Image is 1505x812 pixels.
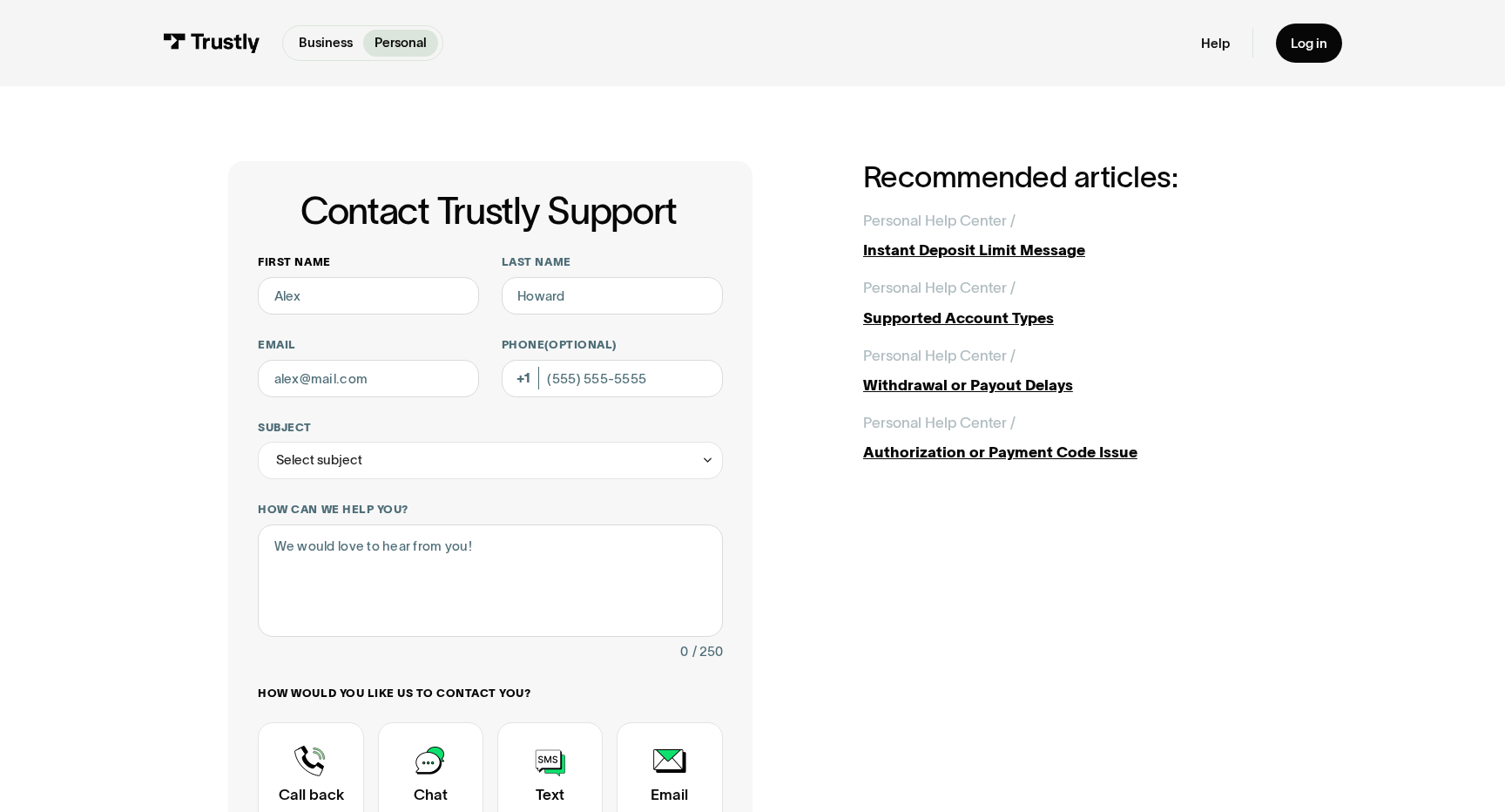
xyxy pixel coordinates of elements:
img: Trustly Logo [163,33,260,54]
a: Log in [1276,24,1342,63]
div: Supported Account Types [863,307,1277,329]
label: Subject [258,420,722,435]
div: / 250 [692,640,723,663]
a: Business [287,30,364,57]
a: Help [1201,35,1230,52]
label: Email [258,337,479,352]
a: Personal [363,30,438,57]
div: Authorization or Payment Code Issue [863,441,1277,464]
div: Select subject [258,442,722,479]
span: (Optional) [544,338,616,351]
a: Personal Help Center /Instant Deposit Limit Message [863,209,1277,261]
h1: Contact Trustly Support [254,191,722,232]
div: Personal Help Center / [863,344,1016,367]
p: Business [299,33,353,53]
div: Select subject [276,449,362,471]
a: Personal Help Center /Supported Account Types [863,276,1277,328]
h2: Recommended articles: [863,161,1277,194]
div: Instant Deposit Limit Message [863,239,1277,261]
input: Howard [502,277,723,315]
div: Personal Help Center / [863,276,1016,299]
label: First name [258,254,479,269]
a: Personal Help Center /Authorization or Payment Code Issue [863,411,1277,464]
div: Withdrawal or Payout Delays [863,374,1277,396]
div: Personal Help Center / [863,411,1016,434]
div: 0 [680,640,688,663]
div: Personal Help Center / [863,209,1016,232]
label: How would you like us to contact you? [258,686,722,700]
input: alex@mail.com [258,360,479,397]
p: Personal [375,33,427,53]
a: Personal Help Center /Withdrawal or Payout Delays [863,344,1277,396]
div: Log in [1291,35,1327,52]
label: Last name [502,254,723,269]
label: Phone [502,337,723,352]
input: (555) 555-5555 [502,360,723,397]
input: Alex [258,277,479,315]
label: How can we help you? [258,502,722,517]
